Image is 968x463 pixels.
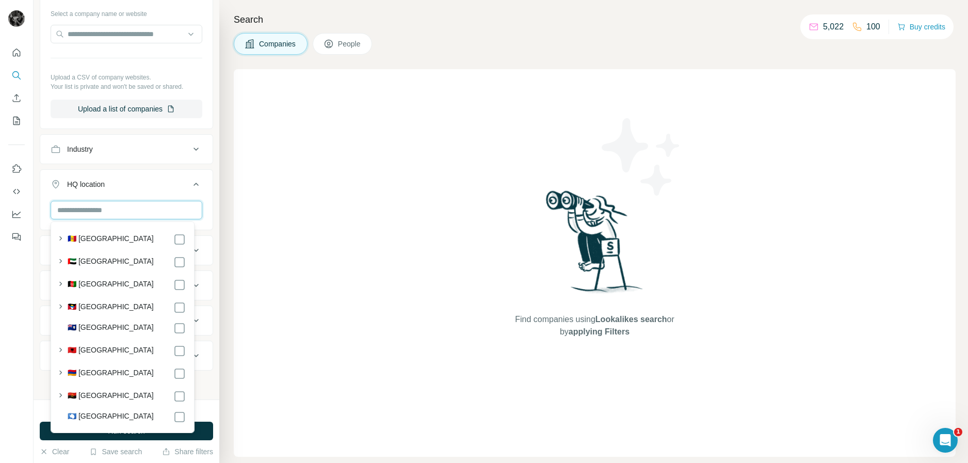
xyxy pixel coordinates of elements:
[8,10,25,27] img: Avatar
[954,428,962,436] span: 1
[51,5,202,19] div: Select a company name or website
[595,110,688,203] img: Surfe Illustration - Stars
[68,411,154,423] label: 🇦🇶 [GEOGRAPHIC_DATA]
[68,368,154,380] label: 🇦🇲 [GEOGRAPHIC_DATA]
[40,137,213,162] button: Industry
[8,182,25,201] button: Use Surfe API
[68,322,154,334] label: 🇦🇮 [GEOGRAPHIC_DATA]
[68,279,154,291] label: 🇦🇫 [GEOGRAPHIC_DATA]
[541,188,649,303] img: Surfe Illustration - Woman searching with binoculars
[51,73,202,82] p: Upload a CSV of company websites.
[68,390,154,403] label: 🇦🇴 [GEOGRAPHIC_DATA]
[40,308,213,333] button: Technologies
[8,228,25,246] button: Feedback
[67,144,93,154] div: Industry
[40,172,213,201] button: HQ location
[68,256,154,268] label: 🇦🇪 [GEOGRAPHIC_DATA]
[40,446,69,457] button: Clear
[234,12,956,27] h4: Search
[67,179,105,189] div: HQ location
[8,89,25,107] button: Enrich CSV
[8,159,25,178] button: Use Surfe on LinkedIn
[933,428,958,453] iframe: Intercom live chat
[8,205,25,223] button: Dashboard
[40,238,213,263] button: Annual revenue ($)
[68,345,154,357] label: 🇦🇱 [GEOGRAPHIC_DATA]
[8,111,25,130] button: My lists
[51,82,202,91] p: Your list is private and won't be saved or shared.
[89,446,142,457] button: Save search
[259,39,297,49] span: Companies
[338,39,362,49] span: People
[68,233,154,246] label: 🇦🇩 [GEOGRAPHIC_DATA]
[68,301,154,314] label: 🇦🇬 [GEOGRAPHIC_DATA]
[8,66,25,85] button: Search
[595,315,667,324] span: Lookalikes search
[51,100,202,118] button: Upload a list of companies
[8,43,25,62] button: Quick start
[569,327,630,336] span: applying Filters
[40,422,213,440] button: Run search
[512,313,677,338] span: Find companies using or by
[40,273,213,298] button: Employees (size)1
[897,20,945,34] button: Buy credits
[866,21,880,33] p: 100
[823,21,844,33] p: 5,022
[40,343,213,368] button: Keywords
[162,446,213,457] button: Share filters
